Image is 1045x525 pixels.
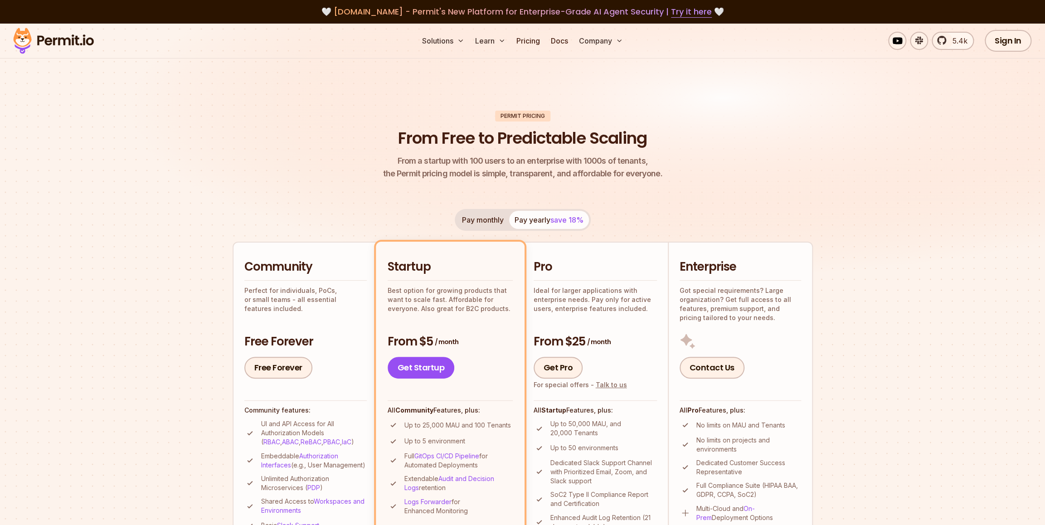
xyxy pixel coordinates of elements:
span: [DOMAIN_NAME] - Permit's New Platform for Enterprise-Grade AI Agent Security | [334,6,712,17]
h4: All Features, plus: [534,406,657,415]
h3: From $25 [534,334,657,350]
strong: Community [395,406,433,414]
p: Unlimited Authorization Microservices ( ) [261,474,367,492]
span: / month [587,337,611,346]
a: Pricing [513,32,544,50]
p: Got special requirements? Large organization? Get full access to all features, premium support, a... [680,286,801,322]
span: / month [435,337,458,346]
button: Pay monthly [457,211,509,229]
a: Try it here [671,6,712,18]
h2: Startup [388,259,513,275]
a: Sign In [985,30,1031,52]
a: PDP [307,484,320,491]
h4: Community features: [244,406,367,415]
button: Learn [471,32,509,50]
p: Best option for growing products that want to scale fast. Affordable for everyone. Also great for... [388,286,513,313]
span: From a startup with 100 users to an enterprise with 1000s of tenants, [383,155,662,167]
p: Extendable retention [404,474,513,492]
h2: Pro [534,259,657,275]
p: Full for Automated Deployments [404,452,513,470]
h4: All Features, plus: [388,406,513,415]
img: Permit logo [9,25,98,56]
button: Company [575,32,627,50]
a: PBAC [323,438,340,446]
h4: All Features, plus: [680,406,801,415]
p: for Enhanced Monitoring [404,497,513,515]
a: Get Pro [534,357,583,379]
a: Talk to us [596,381,627,389]
a: Logs Forwarder [404,498,452,506]
strong: Pro [687,406,699,414]
h2: Enterprise [680,259,801,275]
a: Docs [547,32,572,50]
h2: Community [244,259,367,275]
p: Embeddable (e.g., User Management) [261,452,367,470]
a: RBAC [263,438,280,446]
h3: Free Forever [244,334,367,350]
p: Multi-Cloud and Deployment Options [696,504,801,522]
div: Permit Pricing [495,111,550,122]
p: Up to 50,000 MAU, and 20,000 Tenants [550,419,657,437]
a: ABAC [282,438,299,446]
p: Ideal for larger applications with enterprise needs. Pay only for active users, enterprise featur... [534,286,657,313]
p: Full Compliance Suite (HIPAA BAA, GDPR, CCPA, SoC2) [696,481,801,499]
p: Up to 25,000 MAU and 100 Tenants [404,421,511,430]
div: 🤍 🤍 [22,5,1023,18]
p: SoC2 Type II Compliance Report and Certification [550,490,657,508]
a: GitOps CI/CD Pipeline [414,452,479,460]
span: 5.4k [947,35,967,46]
p: the Permit pricing model is simple, transparent, and affordable for everyone. [383,155,662,180]
button: Solutions [418,32,468,50]
p: Perfect for individuals, PoCs, or small teams - all essential features included. [244,286,367,313]
h1: From Free to Predictable Scaling [398,127,647,150]
p: No limits on MAU and Tenants [696,421,785,430]
p: Up to 50 environments [550,443,618,452]
a: Contact Us [680,357,744,379]
a: Authorization Interfaces [261,452,338,469]
a: 5.4k [932,32,974,50]
p: No limits on projects and environments [696,436,801,454]
a: Audit and Decision Logs [404,475,494,491]
h3: From $5 [388,334,513,350]
strong: Startup [541,406,566,414]
a: ReBAC [301,438,321,446]
p: Dedicated Slack Support Channel with Prioritized Email, Zoom, and Slack support [550,458,657,486]
a: Free Forever [244,357,312,379]
div: For special offers - [534,380,627,389]
p: Up to 5 environment [404,437,465,446]
p: Shared Access to [261,497,367,515]
a: IaC [342,438,351,446]
p: Dedicated Customer Success Representative [696,458,801,476]
a: Get Startup [388,357,455,379]
a: On-Prem [696,505,755,521]
p: UI and API Access for All Authorization Models ( , , , , ) [261,419,367,447]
